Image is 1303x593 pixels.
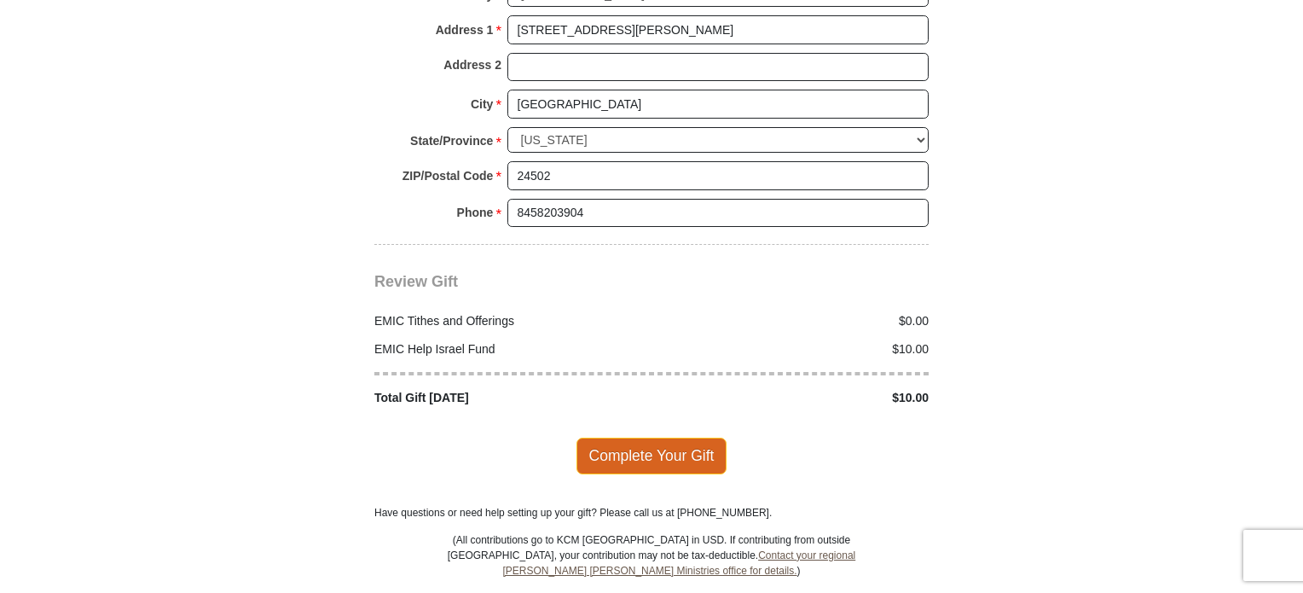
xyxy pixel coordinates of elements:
span: Complete Your Gift [576,438,727,474]
div: $10.00 [651,340,938,358]
strong: City [471,92,493,116]
strong: Address 1 [436,18,494,42]
div: EMIC Tithes and Offerings [366,312,652,330]
strong: Phone [457,201,494,224]
div: Total Gift [DATE] [366,389,652,407]
a: Contact your regional [PERSON_NAME] [PERSON_NAME] Ministries office for details. [502,549,855,577]
p: Have questions or need help setting up your gift? Please call us at [PHONE_NUMBER]. [374,505,929,520]
strong: State/Province [410,129,493,153]
strong: Address 2 [443,53,501,77]
div: EMIC Help Israel Fund [366,340,652,358]
span: Review Gift [374,273,458,290]
div: $10.00 [651,389,938,407]
strong: ZIP/Postal Code [402,164,494,188]
div: $0.00 [651,312,938,330]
